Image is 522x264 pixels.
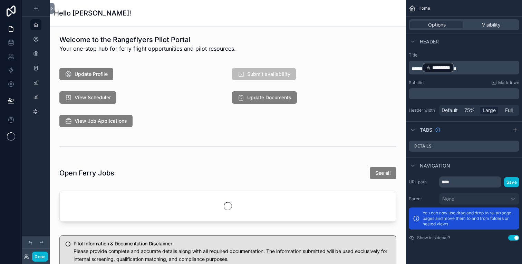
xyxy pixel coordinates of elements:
label: Details [414,143,432,149]
div: scrollable content [409,61,519,74]
h1: Hello [PERSON_NAME]! [54,8,131,18]
span: Tabs [420,126,432,133]
span: Large [483,107,496,114]
p: You can now use drag and drop to re-arrange pages and move them to and from folders or nested views [423,210,515,227]
div: scrollable content [409,88,519,99]
span: Navigation [420,162,450,169]
span: Visibility [482,21,501,28]
label: Show in sidebar? [417,235,450,241]
button: Done [32,252,48,262]
label: URL path [409,179,436,185]
button: Save [504,177,519,187]
label: Subtitle [409,80,424,85]
label: Header width [409,108,436,113]
span: Default [442,107,458,114]
span: Markdown [498,80,519,85]
span: 75% [464,107,475,114]
button: None [439,193,519,205]
span: None [442,195,454,202]
a: Markdown [491,80,519,85]
label: Parent [409,196,436,202]
span: Home [418,6,430,11]
label: Title [409,52,519,58]
span: Full [505,107,513,114]
span: Header [420,38,439,45]
span: Options [428,21,446,28]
